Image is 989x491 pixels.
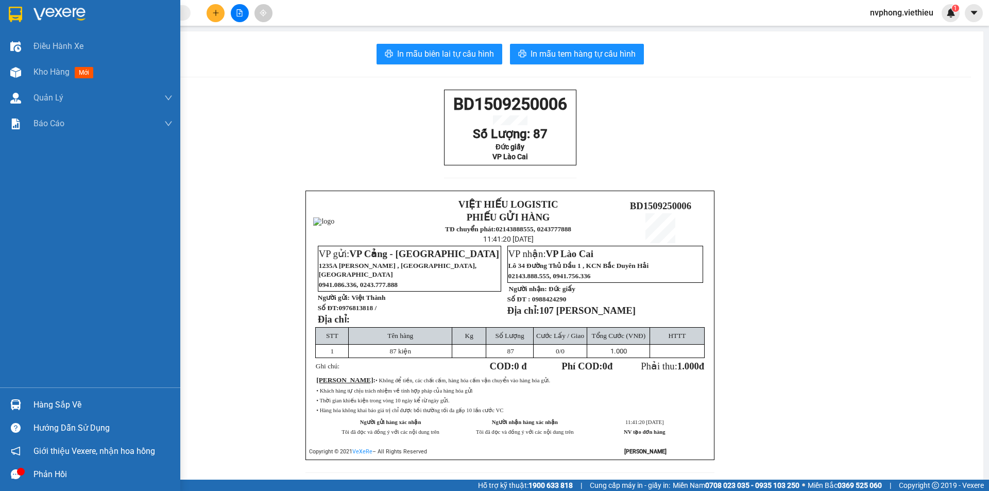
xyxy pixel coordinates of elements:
[33,420,173,436] div: Hướng dẫn sử dụng
[496,225,571,233] strong: 02143888555, 0243777888
[969,8,979,18] span: caret-down
[260,9,267,16] span: aim
[673,480,799,491] span: Miền Nam
[705,481,799,489] strong: 0708 023 035 - 0935 103 250
[952,5,959,12] sup: 1
[458,199,558,210] strong: VIỆT HIẾU LOGISTIC
[624,429,665,435] strong: NV tạo đơn hàng
[164,120,173,128] span: down
[316,408,503,413] span: • Hàng hóa không khai báo giá trị chỉ được bồi thường tối đa gấp 10 lần cước VC
[508,248,593,259] span: VP nhận:
[556,347,559,355] span: 0
[9,7,22,22] img: logo-vxr
[465,332,473,340] span: Kg
[509,285,547,293] strong: Người nhận:
[838,481,882,489] strong: 0369 525 060
[254,4,272,22] button: aim
[316,362,339,370] span: Ghi chú:
[11,469,21,479] span: message
[668,332,686,340] span: HTTT
[319,281,398,289] span: 0941.086.336, 0243.777.888
[467,212,550,223] strong: PHIẾU GỬI HÀNG
[319,262,476,278] span: 1235A [PERSON_NAME] , [GEOGRAPHIC_DATA], [GEOGRAPHIC_DATA]
[445,225,496,233] strong: TĐ chuyển phát:
[360,419,421,425] strong: Người gửi hàng xác nhận
[953,5,957,12] span: 1
[33,67,70,77] span: Kho hàng
[318,294,350,301] strong: Người gửi:
[946,8,956,18] img: icon-new-feature
[316,388,472,394] span: • Khách hàng tự chịu trách nhiệm về tính hợp pháp của hàng hóa gửi
[389,347,411,355] span: 87 kiện
[212,9,219,16] span: plus
[495,332,524,340] span: Số Lượng
[318,304,377,312] strong: Số ĐT:
[385,49,393,59] span: printer
[510,44,644,64] button: printerIn mẫu tem hàng tự cấu hình
[641,361,704,371] span: Phải thu:
[561,361,612,371] strong: Phí COD: đ
[387,332,413,340] span: Tên hàng
[10,41,21,52] img: warehouse-icon
[376,378,550,383] span: • Không để tiền, các chất cấm, hàng hóa cấm vận chuyển vào hàng hóa gửi.
[507,305,539,316] strong: Địa chỉ:
[603,361,607,371] span: 0
[10,399,21,410] img: warehouse-icon
[492,153,528,161] span: VP Lào Cai
[352,448,372,455] a: VeXeRe
[483,235,534,243] span: 11:41:20 [DATE]
[514,361,526,371] span: 0 đ
[478,480,573,491] span: Hỗ trợ kỹ thuật:
[507,347,514,355] span: 87
[11,446,21,456] span: notification
[625,419,663,425] span: 11:41:20 [DATE]
[33,445,155,458] span: Giới thiệu Vexere, nhận hoa hồng
[476,429,574,435] span: Tôi đã đọc và đồng ý với các nội dung trên
[531,47,636,60] span: In mẫu tem hàng tự cấu hình
[236,9,243,16] span: file-add
[33,91,63,104] span: Quản Lý
[207,4,225,22] button: plus
[33,467,173,482] div: Phản hồi
[536,332,584,340] span: Cước Lấy / Giao
[10,118,21,129] img: solution-icon
[351,294,385,301] span: Việt Thành
[10,93,21,104] img: warehouse-icon
[549,285,575,293] span: Đức giấy
[342,429,439,435] span: Tôi đã đọc và đồng ý với các nội dung trên
[556,347,565,355] span: /0
[532,295,567,303] span: 0988424290
[630,200,691,211] span: BD1509250006
[802,483,805,487] span: ⚪️
[546,248,593,259] span: VP Lào Cai
[624,448,667,455] strong: [PERSON_NAME]
[397,47,494,60] span: In mẫu biên lai tự cấu hình
[965,4,983,22] button: caret-down
[377,44,502,64] button: printerIn mẫu biên lai tự cấu hình
[591,332,645,340] span: Tổng Cước (VNĐ)
[490,361,527,371] strong: COD:
[518,49,526,59] span: printer
[33,397,173,413] div: Hàng sắp về
[699,361,704,371] span: đ
[492,419,558,425] strong: Người nhận hàng xác nhận
[496,143,524,151] span: Đức giấy
[453,94,567,114] span: BD1509250006
[231,4,249,22] button: file-add
[507,295,531,303] strong: Số ĐT :
[808,480,882,491] span: Miền Bắc
[330,347,334,355] span: 1
[349,248,499,259] span: VP Cảng - [GEOGRAPHIC_DATA]
[316,398,449,403] span: • Thời gian khiếu kiện trong vòng 10 ngày kể từ ngày gửi.
[326,332,338,340] span: STT
[309,448,427,455] span: Copyright © 2021 – All Rights Reserved
[338,304,377,312] span: 0976813818 /
[316,376,373,384] span: [PERSON_NAME]
[319,248,499,259] span: VP gửi:
[508,262,649,269] span: Lô 34 Đường Thủ Dầu 1 , KCN Bắc Duyên Hải
[528,481,573,489] strong: 1900 633 818
[932,482,939,489] span: copyright
[33,40,83,53] span: Điều hành xe
[313,217,334,226] img: logo
[890,480,891,491] span: |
